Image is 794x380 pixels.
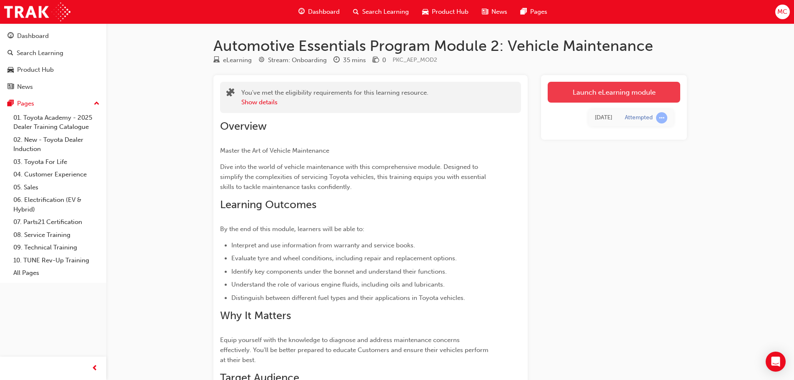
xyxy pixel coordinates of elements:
[223,55,252,65] div: eLearning
[548,82,680,103] a: Launch eLearning module
[3,45,103,61] a: Search Learning
[213,57,220,64] span: learningResourceType_ELEARNING-icon
[220,147,329,154] span: Master the Art of Vehicle Maintenance
[10,181,103,194] a: 05. Sales
[382,55,386,65] div: 0
[3,27,103,96] button: DashboardSearch LearningProduct HubNews
[475,3,514,20] a: news-iconNews
[530,7,547,17] span: Pages
[514,3,554,20] a: pages-iconPages
[373,57,379,64] span: money-icon
[10,168,103,181] a: 04. Customer Experience
[10,111,103,133] a: 01. Toyota Academy - 2025 Dealer Training Catalogue
[656,112,667,123] span: learningRecordVerb_ATTEMPT-icon
[10,254,103,267] a: 10. TUNE Rev-Up Training
[220,225,364,233] span: By the end of this module, learners will be able to:
[625,114,653,122] div: Attempted
[231,254,457,262] span: Evaluate tyre and wheel conditions, including repair and replacement options.
[10,156,103,169] a: 03. Toyota For Life
[343,55,366,65] div: 35 mins
[393,56,437,63] span: Learning resource code
[3,62,103,78] a: Product Hub
[775,5,790,19] button: MC
[10,229,103,242] a: 08. Service Training
[8,50,13,57] span: search-icon
[4,3,70,21] img: Trak
[17,65,54,75] div: Product Hub
[241,98,278,107] button: Show details
[94,98,100,109] span: up-icon
[3,96,103,111] button: Pages
[8,100,14,108] span: pages-icon
[220,336,490,364] span: Equip yourself with the knowledge to diagnose and address maintenance concerns effectively. You'l...
[220,163,488,191] span: Dive into the world of vehicle maintenance with this comprehensive module. Designed to simplify t...
[8,33,14,40] span: guage-icon
[298,7,305,17] span: guage-icon
[10,216,103,229] a: 07. Parts21 Certification
[231,268,447,275] span: Identify key components under the bonnet and understand their functions.
[8,83,14,91] span: news-icon
[231,281,445,288] span: Understand the role of various engine fluids, including oils and lubricants.
[258,55,327,65] div: Stream
[231,294,465,302] span: Distinguish between different fuel types and their applications in Toyota vehicles.
[258,57,265,64] span: target-icon
[10,267,103,279] a: All Pages
[353,7,359,17] span: search-icon
[226,89,235,98] span: puzzle-icon
[777,7,787,17] span: MC
[432,7,468,17] span: Product Hub
[17,31,49,41] div: Dashboard
[422,7,428,17] span: car-icon
[333,57,340,64] span: clock-icon
[308,7,340,17] span: Dashboard
[268,55,327,65] div: Stream: Onboarding
[491,7,507,17] span: News
[346,3,416,20] a: search-iconSearch Learning
[373,55,386,65] div: Price
[17,48,63,58] div: Search Learning
[362,7,409,17] span: Search Learning
[333,55,366,65] div: Duration
[416,3,475,20] a: car-iconProduct Hub
[92,363,98,374] span: prev-icon
[521,7,527,17] span: pages-icon
[292,3,346,20] a: guage-iconDashboard
[17,99,34,108] div: Pages
[220,198,316,211] span: Learning Outcomes
[10,241,103,254] a: 09. Technical Training
[10,133,103,156] a: 02. New - Toyota Dealer Induction
[766,352,786,372] div: Open Intercom Messenger
[213,37,687,55] h1: Automotive Essentials Program Module 2: Vehicle Maintenance
[17,82,33,92] div: News
[220,309,291,322] span: Why It Matters
[220,120,267,133] span: Overview
[3,79,103,95] a: News
[595,113,612,123] div: Fri Sep 19 2025 15:13:38 GMT+1000 (Australian Eastern Standard Time)
[231,242,415,249] span: Interpret and use information from warranty and service books.
[241,88,428,107] div: You've met the eligibility requirements for this learning resource.
[10,194,103,216] a: 06. Electrification (EV & Hybrid)
[3,28,103,44] a: Dashboard
[213,55,252,65] div: Type
[8,66,14,74] span: car-icon
[482,7,488,17] span: news-icon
